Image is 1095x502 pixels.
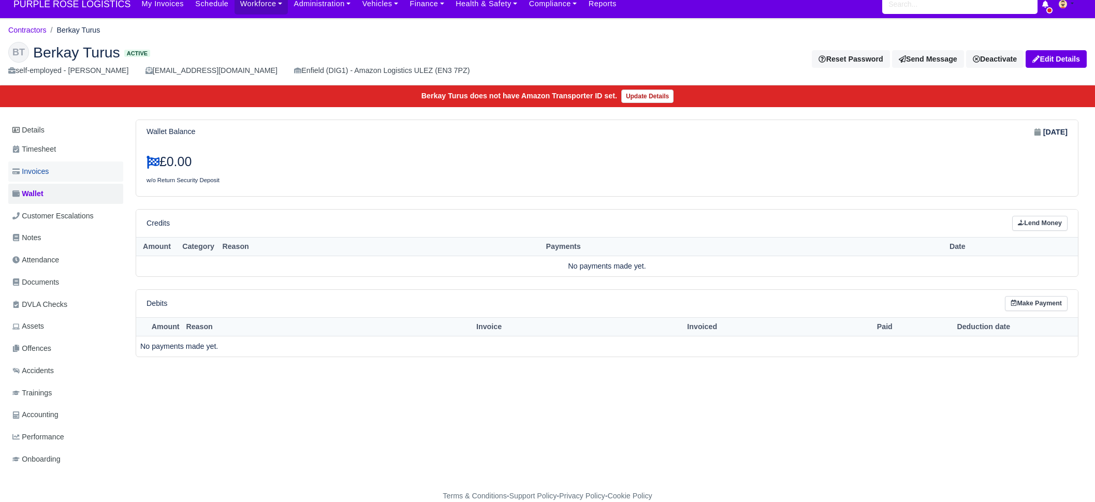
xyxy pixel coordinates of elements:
div: - - - [253,490,843,502]
span: Offences [12,343,51,355]
span: Assets [12,320,44,332]
h6: Credits [147,219,170,228]
th: Invoice [389,317,589,336]
span: Accidents [12,365,54,377]
a: Invoices [8,161,123,182]
span: Active [124,50,150,57]
th: Invoiced [589,317,816,336]
a: Lend Money [1012,216,1068,231]
a: Privacy Policy [559,492,605,500]
a: Make Payment [1005,296,1068,311]
a: Documents [8,272,123,292]
span: DVLA Checks [12,299,67,311]
th: Category [178,237,219,256]
a: Offences [8,338,123,359]
h6: Wallet Balance [147,127,195,136]
span: Documents [12,276,59,288]
a: Accounting [8,405,123,425]
th: Reason [183,317,389,336]
a: Send Message [892,50,964,68]
a: Cookie Policy [607,492,652,500]
span: Wallet [12,188,43,200]
span: Onboarding [12,453,61,465]
span: Timesheet [12,143,56,155]
a: Customer Escalations [8,206,123,226]
a: DVLA Checks [8,294,123,315]
th: Date [946,237,1014,256]
a: Contractors [8,26,47,34]
th: Reason [219,237,543,256]
a: Accidents [8,361,123,381]
a: Attendance [8,250,123,270]
a: Notes [8,228,123,248]
button: Reset Password [812,50,889,68]
strong: [DATE] [1043,126,1068,138]
div: Enfield (DIG1) - Amazon Logistics ULEZ (EN3 7PZ) [294,65,470,77]
div: Berkay Turus [1,34,1094,85]
h6: Debits [147,299,167,308]
span: Customer Escalations [12,210,94,222]
a: Deactivate [966,50,1024,68]
a: Terms & Conditions [443,492,506,500]
a: Trainings [8,383,123,403]
a: Wallet [8,184,123,204]
td: No payments made yet. [136,256,1078,276]
td: No payments made yet. [136,336,1057,357]
th: Amount [136,237,178,256]
a: Details [8,121,123,140]
span: Notes [12,232,41,244]
h3: £0.00 [147,154,600,170]
span: Performance [12,431,64,443]
a: Update Details [621,90,674,103]
a: Edit Details [1026,50,1087,68]
div: [EMAIL_ADDRESS][DOMAIN_NAME] [145,65,278,77]
span: Invoices [12,166,49,178]
div: self-employed - [PERSON_NAME] [8,65,129,77]
th: Payments [543,237,946,256]
a: Assets [8,316,123,336]
th: Deduction date [954,317,1057,336]
span: Accounting [12,409,59,421]
span: Berkay Turus [33,45,120,60]
a: Support Policy [509,492,557,500]
li: Berkay Turus [47,24,100,36]
a: Timesheet [8,139,123,159]
small: w/o Return Security Deposit [147,177,220,183]
th: Paid [816,317,954,336]
a: Onboarding [8,449,123,469]
a: Performance [8,427,123,447]
div: BT [8,42,29,63]
iframe: Chat Widget [1043,452,1095,502]
span: Trainings [12,387,52,399]
th: Amount [136,317,183,336]
span: Attendance [12,254,59,266]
